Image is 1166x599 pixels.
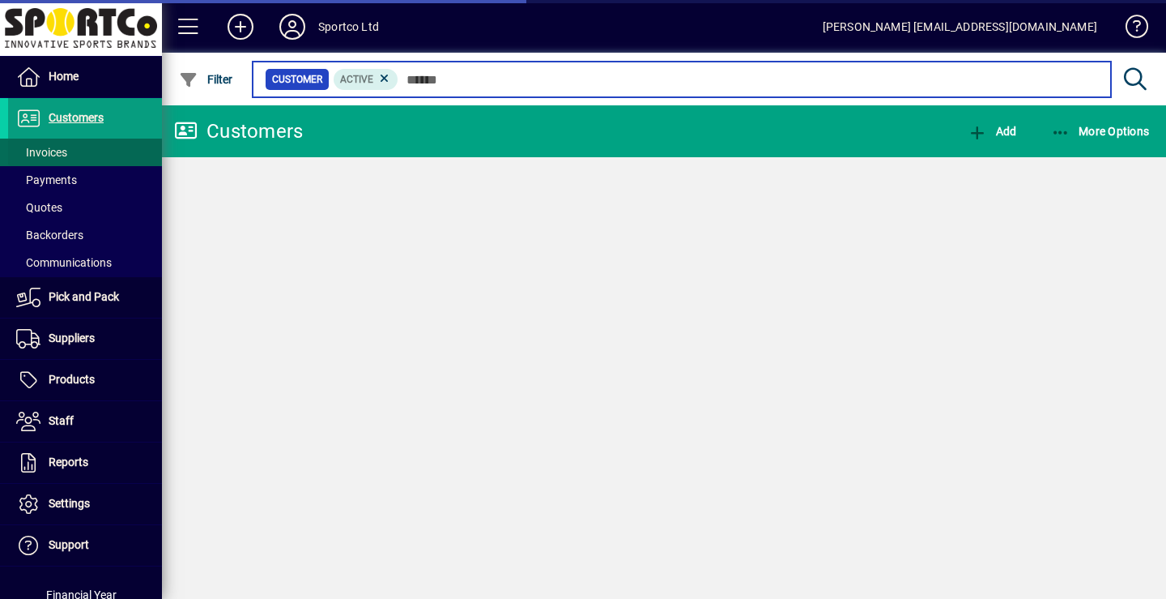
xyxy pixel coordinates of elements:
span: Customer [272,71,322,88]
span: Communications [16,256,112,269]
a: Products [8,360,162,400]
a: Pick and Pack [8,277,162,318]
div: Sportco Ltd [318,14,379,40]
a: Suppliers [8,319,162,359]
span: Home [49,70,79,83]
a: Settings [8,484,162,524]
span: Reports [49,456,88,469]
mat-chip: Activation Status: Active [334,69,398,90]
div: Customers [174,118,303,144]
span: Payments [16,173,77,186]
span: Active [340,74,373,85]
a: Reports [8,443,162,483]
a: Quotes [8,194,162,221]
a: Communications [8,249,162,276]
span: Add [968,125,1016,138]
span: Pick and Pack [49,290,119,303]
button: Add [964,117,1020,146]
span: Settings [49,497,90,510]
span: Filter [179,73,233,86]
a: Payments [8,166,162,194]
span: Products [49,373,95,386]
a: Knowledge Base [1113,3,1146,56]
span: More Options [1051,125,1150,138]
span: Backorders [16,229,83,242]
div: [PERSON_NAME] [EMAIL_ADDRESS][DOMAIN_NAME] [823,14,1097,40]
button: More Options [1047,117,1154,146]
button: Filter [175,65,237,94]
a: Backorders [8,221,162,249]
a: Invoices [8,139,162,166]
span: Quotes [16,201,62,214]
a: Staff [8,401,162,442]
a: Home [8,57,162,97]
span: Support [49,538,89,551]
span: Staff [49,414,74,427]
button: Profile [266,12,318,41]
button: Add [215,12,266,41]
span: Suppliers [49,332,95,344]
a: Support [8,525,162,566]
span: Customers [49,111,104,124]
span: Invoices [16,146,67,159]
